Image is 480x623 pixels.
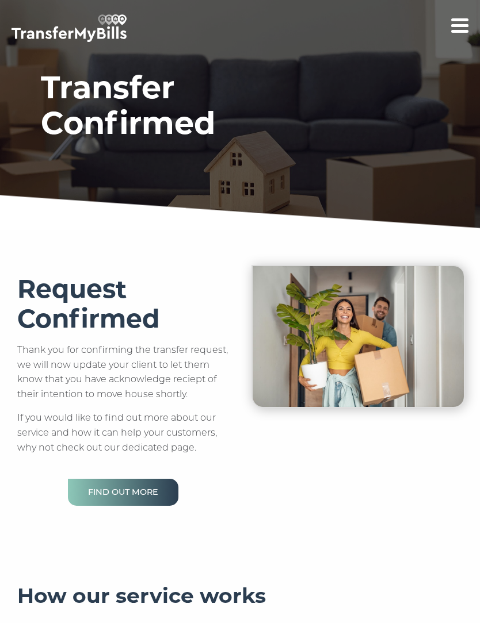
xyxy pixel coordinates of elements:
h2: Request Confirmed [17,274,228,334]
img: TransferMyBills.com - Helping ease the stress of moving [12,14,127,42]
a: Find out more [68,479,178,506]
h1: Transfer Confirmed [41,70,277,141]
h3: How our service works [17,583,463,609]
p: Thank you for confirming the transfer request, we will now update your client to let them know th... [17,343,228,402]
p: If you would like to find out more about our service and how it can help your customers, why not ... [17,410,228,455]
img: checklist-img-3.jpg [252,265,465,408]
